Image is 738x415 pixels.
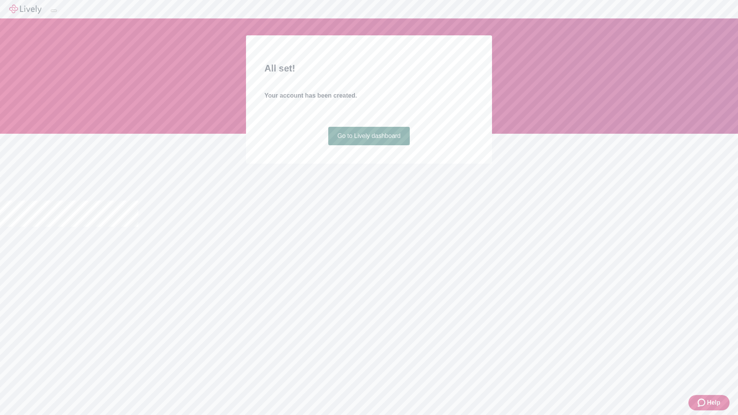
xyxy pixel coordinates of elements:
[9,5,42,14] img: Lively
[688,395,730,410] button: Zendesk support iconHelp
[698,398,707,407] svg: Zendesk support icon
[707,398,720,407] span: Help
[51,10,57,12] button: Log out
[264,61,474,75] h2: All set!
[328,127,410,145] a: Go to Lively dashboard
[264,91,474,100] h4: Your account has been created.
